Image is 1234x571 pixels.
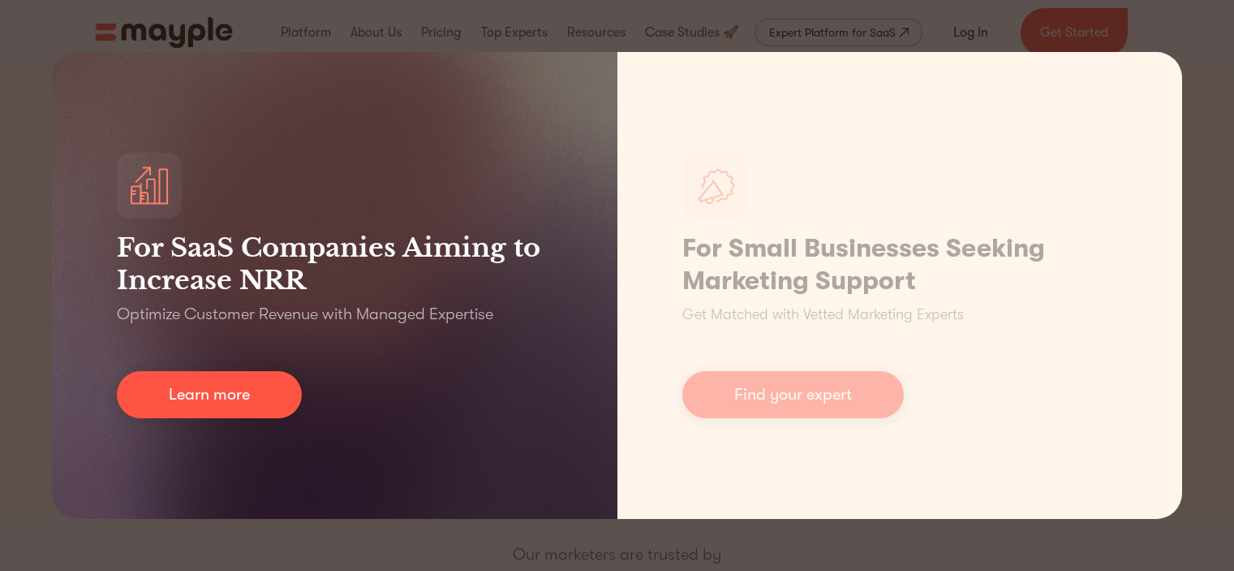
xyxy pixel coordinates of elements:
[682,371,904,418] a: Find your expert
[682,304,964,326] p: Get Matched with Vetted Marketing Experts
[117,371,302,418] a: Learn more
[117,303,493,326] p: Optimize Customer Revenue with Managed Expertise
[117,231,553,296] h3: For SaaS Companies Aiming to Increase NRR
[682,232,1118,297] h1: For Small Businesses Seeking Marketing Support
